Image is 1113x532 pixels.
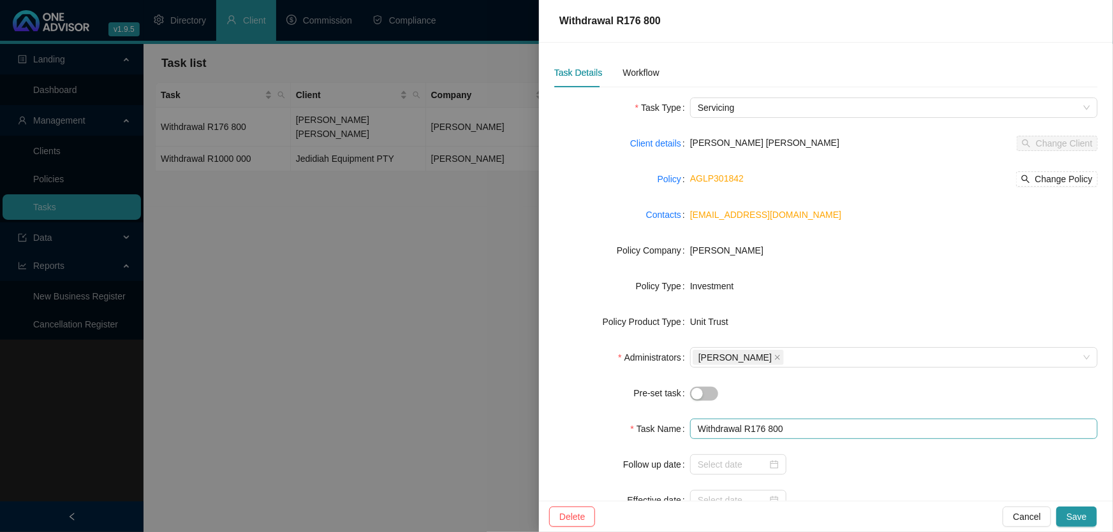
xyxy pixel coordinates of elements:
[690,281,733,291] span: Investment
[1003,507,1051,527] button: Cancel
[617,240,690,261] label: Policy Company
[631,419,690,439] label: Task Name
[690,317,728,327] span: Unit Trust
[698,457,767,471] input: Select date
[635,97,690,118] label: Task Type
[630,136,681,150] a: Client details
[698,350,772,364] span: [PERSON_NAME]
[549,507,595,527] button: Delete
[658,172,681,186] a: Policy
[623,66,659,80] div: Workflow
[628,490,690,510] label: Effective date
[636,276,690,296] label: Policy Type
[693,350,784,365] span: Lynn van der Merwe
[1066,510,1087,524] span: Save
[1035,172,1093,186] span: Change Policy
[698,98,1090,117] span: Servicing
[646,208,681,222] a: Contacts
[1056,507,1097,527] button: Save
[690,245,763,255] span: [PERSON_NAME]
[618,347,690,368] label: Administrators
[559,15,661,26] span: Withdrawal R176 800
[774,354,781,361] span: close
[690,138,839,148] span: [PERSON_NAME] [PERSON_NAME]
[1021,175,1030,183] span: search
[1017,136,1098,151] button: Change Client
[554,66,602,80] div: Task Details
[698,493,767,507] input: Select date
[623,454,690,475] label: Follow up date
[690,210,841,220] a: [EMAIL_ADDRESS][DOMAIN_NAME]
[559,510,585,524] span: Delete
[603,312,690,332] label: Policy Product Type
[633,383,690,403] label: Pre-set task
[1013,510,1041,524] span: Cancel
[690,173,744,183] a: AGLP301842
[1016,171,1098,187] button: Change Policy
